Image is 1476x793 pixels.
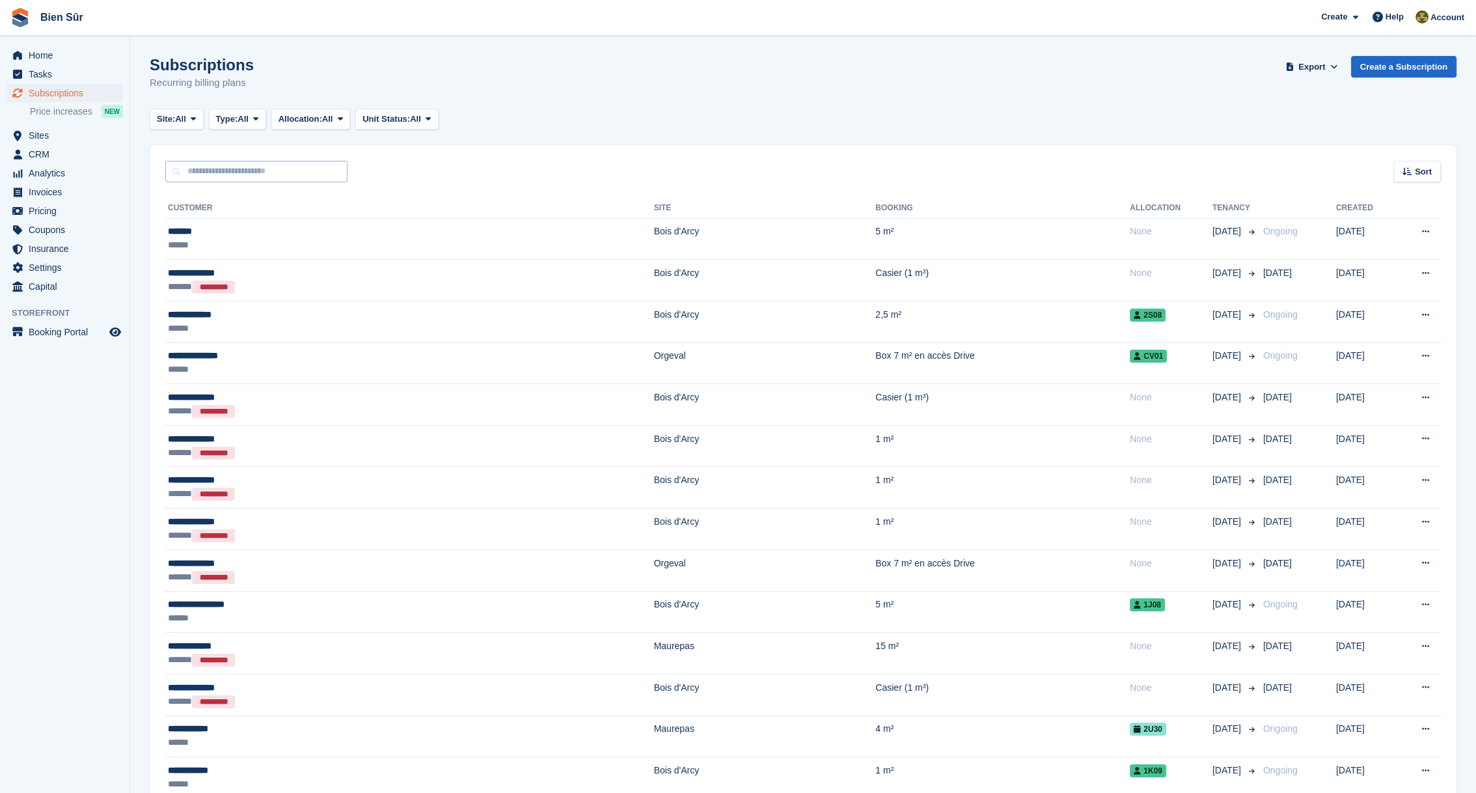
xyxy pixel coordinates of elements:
span: [DATE] [1212,681,1244,695]
a: menu [7,126,123,145]
span: All [322,113,333,126]
a: menu [7,145,123,163]
a: menu [7,164,123,182]
div: None [1130,266,1212,280]
span: [DATE] [1212,722,1244,736]
span: [DATE] [1212,225,1244,238]
td: 1 m² [875,467,1130,508]
td: Orgeval [654,550,876,591]
a: menu [7,65,123,83]
a: menu [7,221,123,239]
td: [DATE] [1336,384,1397,426]
td: Bois d'Arcy [654,260,876,301]
span: [DATE] [1263,392,1292,402]
a: menu [7,323,123,341]
img: stora-icon-8386f47178a22dfd0bd8f6a31ec36ba5ce8667c1dd55bd0f319d3a0aa187defe.svg [10,8,30,27]
span: Unit Status: [362,113,410,126]
button: Type: All [209,109,266,130]
td: [DATE] [1336,301,1397,342]
span: Pricing [29,202,107,220]
span: Analytics [29,164,107,182]
td: Box 7 m² en accès Drive [875,550,1130,591]
td: [DATE] [1336,218,1397,260]
span: [DATE] [1263,558,1292,568]
span: Subscriptions [29,84,107,102]
td: Casier (1 m³) [875,384,1130,426]
span: Booking Portal [29,323,107,341]
td: Casier (1 m³) [875,260,1130,301]
span: All [238,113,249,126]
th: Tenancy [1212,198,1258,219]
span: [DATE] [1212,266,1244,280]
th: Customer [165,198,654,219]
td: [DATE] [1336,550,1397,591]
div: None [1130,681,1212,695]
a: Bien Sûr [35,7,89,28]
a: Price increases NEW [30,104,123,118]
img: Matthieu Burnand [1415,10,1428,23]
span: Ongoing [1263,723,1298,734]
span: Storefront [12,307,130,320]
td: Bois d'Arcy [654,674,876,716]
span: [DATE] [1212,432,1244,446]
td: Bois d'Arcy [654,508,876,550]
span: [DATE] [1263,434,1292,444]
a: Preview store [107,324,123,340]
td: [DATE] [1336,716,1397,757]
div: None [1130,473,1212,487]
td: Maurepas [654,716,876,757]
span: Export [1298,61,1325,74]
th: Allocation [1130,198,1212,219]
div: None [1130,639,1212,653]
span: [DATE] [1263,475,1292,485]
td: [DATE] [1336,467,1397,508]
th: Site [654,198,876,219]
span: CV01 [1130,350,1167,363]
span: Site: [157,113,175,126]
div: None [1130,432,1212,446]
a: menu [7,183,123,201]
span: [DATE] [1212,557,1244,570]
span: [DATE] [1212,515,1244,529]
span: 2U30 [1130,723,1166,736]
button: Site: All [150,109,204,130]
td: Box 7 m² en accès Drive [875,342,1130,384]
span: Ongoing [1263,599,1298,609]
td: 5 m² [875,218,1130,260]
div: None [1130,391,1212,404]
a: menu [7,84,123,102]
th: Booking [875,198,1130,219]
td: [DATE] [1336,342,1397,384]
td: 1 m² [875,508,1130,550]
span: Ongoing [1263,309,1298,320]
td: Bois d'Arcy [654,384,876,426]
span: [DATE] [1212,598,1244,611]
td: [DATE] [1336,674,1397,716]
td: [DATE] [1336,425,1397,467]
div: None [1130,225,1212,238]
span: 2S08 [1130,309,1166,322]
span: CRM [29,145,107,163]
td: Bois d'Arcy [654,591,876,633]
div: None [1130,515,1212,529]
span: Account [1430,11,1464,24]
a: Create a Subscription [1351,56,1456,77]
button: Unit Status: All [355,109,438,130]
span: [DATE] [1212,764,1244,777]
span: [DATE] [1212,391,1244,404]
td: Maurepas [654,633,876,675]
span: [DATE] [1212,349,1244,363]
span: Coupons [29,221,107,239]
td: Bois d'Arcy [654,467,876,508]
button: Allocation: All [271,109,351,130]
span: Ongoing [1263,350,1298,361]
a: menu [7,240,123,258]
span: All [410,113,421,126]
span: Ongoing [1263,765,1298,775]
td: [DATE] [1336,633,1397,675]
a: menu [7,202,123,220]
th: Created [1336,198,1397,219]
span: [DATE] [1263,268,1292,278]
div: NEW [102,105,123,118]
span: Create [1321,10,1347,23]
